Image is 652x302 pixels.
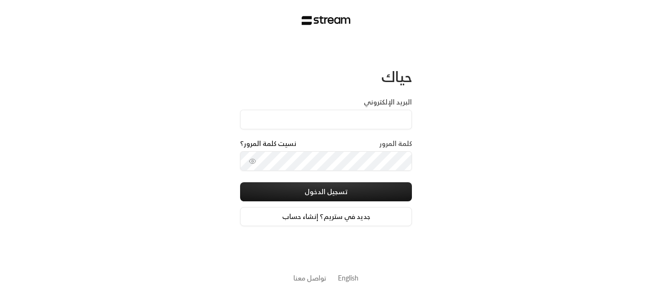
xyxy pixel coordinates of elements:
[245,154,260,169] button: toggle password visibility
[240,207,412,226] a: جديد في ستريم؟ إنشاء حساب
[379,139,412,148] label: كلمة المرور
[294,272,326,284] a: تواصل معنا
[302,16,351,25] img: Stream Logo
[381,64,412,89] span: حياك
[240,139,296,148] a: نسيت كلمة المرور؟
[240,182,412,201] button: تسجيل الدخول
[338,269,358,287] a: English
[364,97,412,107] label: البريد الإلكتروني
[294,273,326,283] button: تواصل معنا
